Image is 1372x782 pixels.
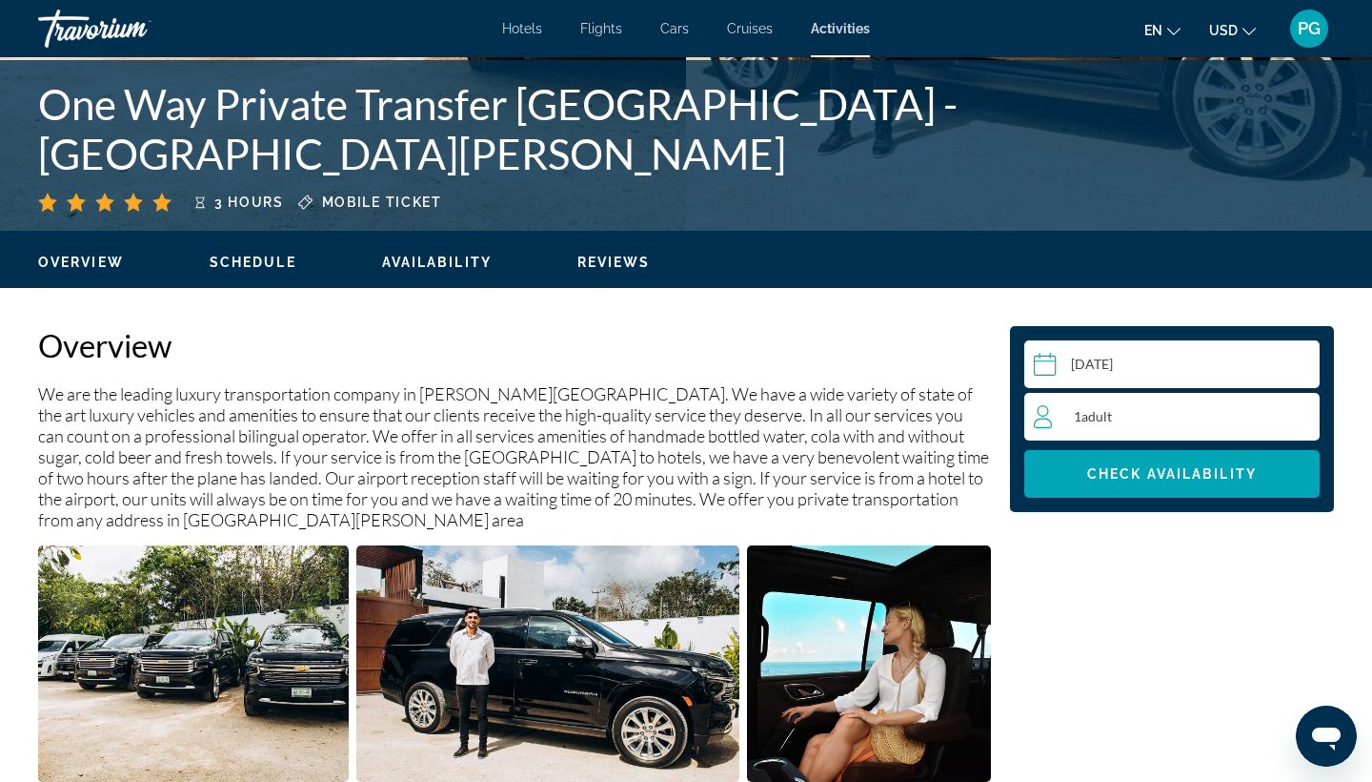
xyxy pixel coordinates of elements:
[210,255,296,270] span: Schedule
[322,195,442,210] span: Mobile ticket
[38,255,124,270] span: Overview
[1209,23,1238,38] span: USD
[1284,9,1334,49] button: User Menu
[1087,466,1257,482] span: Check Availability
[38,79,1029,178] h1: One Way Private Transfer [GEOGRAPHIC_DATA] - [GEOGRAPHIC_DATA][PERSON_NAME]
[38,4,229,53] a: Travorium
[38,254,124,271] button: Overview
[382,254,492,271] button: Availability
[38,326,991,364] h2: Overview
[1081,408,1112,424] span: Adult
[577,254,651,271] button: Reviews
[811,21,870,36] a: Activities
[1296,706,1357,767] iframe: Button to launch messaging window
[577,255,651,270] span: Reviews
[727,21,773,36] a: Cruises
[382,255,492,270] span: Availability
[660,21,689,36] a: Cars
[502,21,542,36] a: Hotels
[1144,23,1162,38] span: en
[214,195,284,210] span: 3 hours
[580,21,622,36] a: Flights
[1144,16,1180,44] button: Change language
[1209,16,1256,44] button: Change currency
[1074,408,1112,424] span: 1
[38,383,991,530] p: We are the leading luxury transportation company in [PERSON_NAME][GEOGRAPHIC_DATA]. We have a wid...
[1024,450,1320,498] button: Check Availability
[1298,19,1321,38] span: PG
[1024,393,1320,441] button: Travelers: 1 adult, 0 children
[210,254,296,271] button: Schedule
